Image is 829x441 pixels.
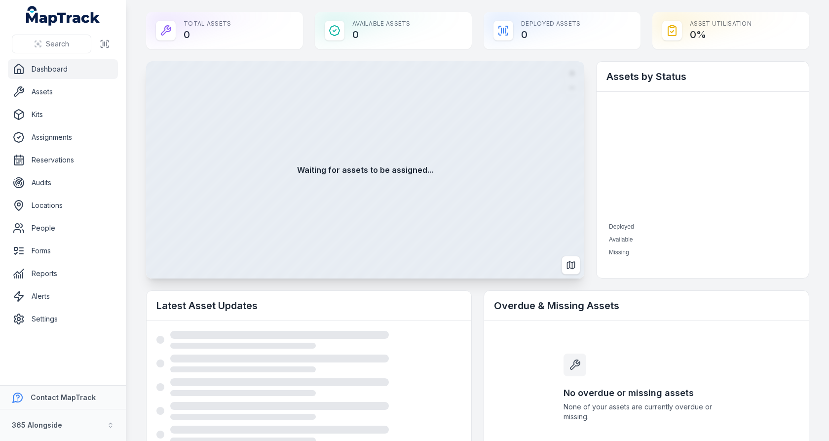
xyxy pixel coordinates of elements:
a: People [8,218,118,238]
a: Settings [8,309,118,329]
h2: Assets by Status [606,70,799,83]
h2: Latest Asset Updates [156,299,461,313]
a: Assignments [8,127,118,147]
a: MapTrack [26,6,100,26]
span: Deployed [609,223,634,230]
strong: Waiting for assets to be assigned... [297,164,433,176]
strong: Contact MapTrack [31,393,96,401]
a: Assets [8,82,118,102]
strong: 365 Alongside [12,421,62,429]
a: Reports [8,264,118,283]
a: Locations [8,196,118,215]
h2: Overdue & Missing Assets [494,299,799,313]
h3: No overdue or missing assets [564,386,729,400]
span: Search [46,39,69,49]
a: Forms [8,241,118,261]
a: Alerts [8,286,118,306]
span: Missing [609,249,629,256]
a: Reservations [8,150,118,170]
span: None of your assets are currently overdue or missing. [564,402,729,422]
button: Switch to Map View [562,256,580,275]
a: Audits [8,173,118,193]
button: Search [12,35,91,53]
a: Dashboard [8,59,118,79]
span: Available [609,236,633,243]
a: Kits [8,105,118,124]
